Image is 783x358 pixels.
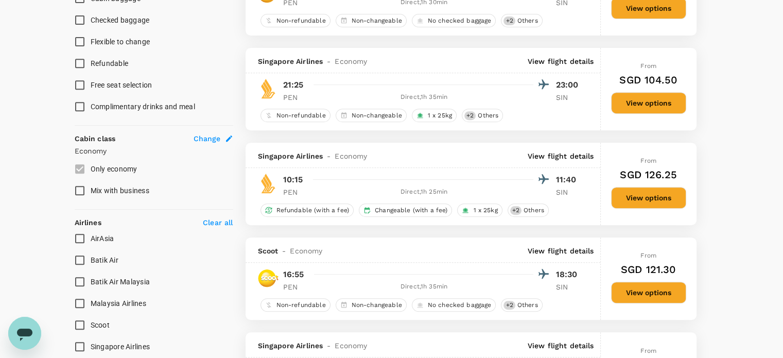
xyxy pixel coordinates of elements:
span: Refundable [91,59,129,67]
div: Non-refundable [260,109,330,122]
p: SIN [556,187,582,197]
p: View flight details [528,340,594,351]
div: +2Others [462,109,503,122]
span: Non-refundable [272,111,330,120]
div: Non-changeable [336,298,407,312]
div: Non-changeable [336,14,407,27]
div: Direct , 1h 25min [315,187,533,197]
span: Others [474,111,502,120]
strong: Cabin class [75,134,116,143]
div: 1 x 25kg [412,109,457,122]
p: PEN [283,92,309,103]
span: Non-refundable [272,301,330,310]
img: SQ [258,173,279,194]
p: View flight details [528,56,594,66]
span: Singapore Airlines [258,56,323,66]
span: - [323,56,335,66]
h6: SGD 104.50 [619,72,677,88]
span: Others [519,206,548,215]
div: Direct , 1h 35min [315,92,533,103]
span: No checked baggage [424,301,496,310]
span: Batik Air Malaysia [91,278,150,286]
div: Refundable (with a fee) [260,203,354,217]
img: SQ [258,78,279,99]
span: From [640,62,656,70]
span: Batik Air [91,256,118,264]
p: 18:30 [556,268,582,281]
span: Free seat selection [91,81,152,89]
span: Non-changeable [347,301,406,310]
p: PEN [283,187,309,197]
span: + 2 [464,111,476,120]
p: View flight details [528,246,594,256]
div: No checked baggage [412,14,496,27]
span: Others [513,301,542,310]
button: View options [611,282,686,303]
p: Economy [75,146,233,156]
p: 21:25 [283,79,304,91]
span: Flexible to change [91,38,150,46]
span: - [278,246,290,256]
span: Others [513,16,542,25]
span: Only economy [91,165,137,173]
span: No checked baggage [424,16,496,25]
div: +2Others [501,14,542,27]
span: 1 x 25kg [424,111,456,120]
div: Non-refundable [260,14,330,27]
span: Changeable (with a fee) [371,206,451,215]
span: + 2 [503,301,515,310]
div: Non-changeable [336,109,407,122]
p: SIN [556,92,582,103]
div: Direct , 1h 35min [315,282,533,292]
div: No checked baggage [412,298,496,312]
button: View options [611,187,686,209]
span: AirAsia [91,234,114,243]
span: Singapore Airlines [258,151,323,161]
span: From [640,347,656,354]
span: Singapore Airlines [91,343,150,351]
span: Checked baggage [91,16,150,24]
h6: SGD 121.30 [621,261,676,278]
span: Singapore Airlines [258,340,323,351]
span: From [640,157,656,164]
span: Economy [335,56,367,66]
span: Economy [290,246,322,256]
p: 23:00 [556,79,582,91]
p: View flight details [528,151,594,161]
span: Non-refundable [272,16,330,25]
span: Refundable (with a fee) [272,206,353,215]
span: From [640,252,656,259]
p: 10:15 [283,174,303,186]
span: - [323,151,335,161]
span: 1 x 25kg [469,206,501,215]
p: Clear all [203,217,233,228]
span: Economy [335,340,367,351]
h6: SGD 126.25 [620,166,677,183]
span: Complimentary drinks and meal [91,103,195,111]
span: Mix with business [91,186,149,195]
img: TR [258,268,279,288]
span: Scoot [258,246,279,256]
span: Economy [335,151,367,161]
span: + 2 [503,16,515,25]
div: Non-refundable [260,298,330,312]
p: 16:55 [283,268,304,281]
span: Change [194,133,221,144]
iframe: Button to launch messaging window [8,317,41,350]
div: 1 x 25kg [457,203,502,217]
div: +2Others [508,203,549,217]
div: Changeable (with a fee) [359,203,452,217]
strong: Airlines [75,218,101,227]
p: 11:40 [556,174,582,186]
div: +2Others [501,298,542,312]
span: + 2 [510,206,521,215]
button: View options [611,92,686,114]
span: - [323,340,335,351]
span: Non-changeable [347,111,406,120]
p: SIN [556,282,582,292]
p: PEN [283,282,309,292]
span: Scoot [91,321,110,329]
span: Non-changeable [347,16,406,25]
span: Malaysia Airlines [91,299,146,308]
